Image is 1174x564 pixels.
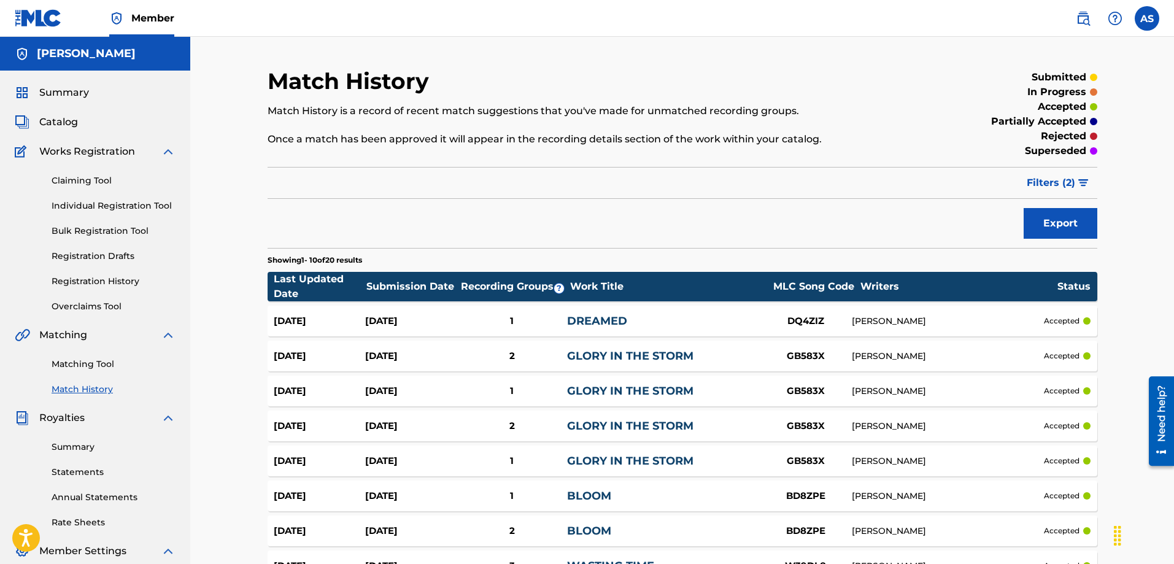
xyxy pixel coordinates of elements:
img: Royalties [15,411,29,425]
button: Export [1024,208,1097,239]
a: Registration Drafts [52,250,176,263]
div: [DATE] [274,524,365,538]
a: Claiming Tool [52,174,176,187]
p: partially accepted [991,114,1086,129]
iframe: Chat Widget [1113,505,1174,564]
a: Overclaims Tool [52,300,176,313]
p: Once a match has been approved it will appear in the recording details section of the work within... [268,132,906,147]
img: expand [161,328,176,342]
div: [DATE] [274,349,365,363]
div: [DATE] [274,314,365,328]
img: expand [161,411,176,425]
img: Catalog [15,115,29,129]
div: 2 [457,524,566,538]
div: MLC Song Code [768,279,860,294]
div: 1 [457,489,566,503]
img: Works Registration [15,144,31,159]
a: BLOOM [567,489,611,503]
div: GB583X [760,349,852,363]
div: [DATE] [365,314,457,328]
div: [PERSON_NAME] [852,315,1045,328]
img: expand [161,144,176,159]
p: Showing 1 - 10 of 20 results [268,255,362,266]
a: GLORY IN THE STORM [567,384,693,398]
div: [DATE] [274,454,365,468]
div: BD8ZPE [760,524,852,538]
a: Rate Sheets [52,516,176,529]
h2: Match History [268,68,435,95]
a: Statements [52,466,176,479]
a: SummarySummary [15,85,89,100]
div: [PERSON_NAME] [852,455,1045,468]
p: accepted [1044,350,1079,361]
p: accepted [1044,455,1079,466]
iframe: Resource Center [1140,372,1174,471]
div: [DATE] [365,349,457,363]
a: DREAMED [567,314,627,328]
img: Matching [15,328,30,342]
img: Accounts [15,47,29,61]
a: Summary [52,441,176,454]
div: Recording Groups [459,279,570,294]
a: Individual Registration Tool [52,199,176,212]
div: 1 [457,454,566,468]
a: Matching Tool [52,358,176,371]
div: 2 [457,419,566,433]
p: submitted [1032,70,1086,85]
p: accepted [1044,315,1079,326]
div: Help [1103,6,1127,31]
div: DQ4ZIZ [760,314,852,328]
div: [DATE] [365,454,457,468]
span: Member [131,11,174,25]
p: accepted [1044,490,1079,501]
p: accepted [1044,420,1079,431]
p: accepted [1038,99,1086,114]
div: Writers [860,279,1057,294]
a: BLOOM [567,524,611,538]
div: 1 [457,384,566,398]
div: [PERSON_NAME] [852,420,1045,433]
div: User Menu [1135,6,1159,31]
div: GB583X [760,419,852,433]
img: filter [1078,179,1089,187]
span: Works Registration [39,144,135,159]
p: accepted [1044,385,1079,396]
img: Member Settings [15,544,29,558]
div: [DATE] [365,489,457,503]
span: ? [554,284,564,293]
span: Member Settings [39,544,126,558]
img: expand [161,544,176,558]
div: [DATE] [365,419,457,433]
a: GLORY IN THE STORM [567,419,693,433]
button: Filters (2) [1019,168,1097,198]
div: [PERSON_NAME] [852,525,1045,538]
a: GLORY IN THE STORM [567,454,693,468]
span: Catalog [39,115,78,129]
a: Registration History [52,275,176,288]
div: Submission Date [366,279,458,294]
img: help [1108,11,1122,26]
div: GB583X [760,384,852,398]
div: GB583X [760,454,852,468]
span: Summary [39,85,89,100]
div: Status [1057,279,1091,294]
span: Filters ( 2 ) [1027,176,1075,190]
h5: Austin Sebek [37,47,136,61]
span: Matching [39,328,87,342]
a: GLORY IN THE STORM [567,349,693,363]
div: [PERSON_NAME] [852,490,1045,503]
div: 2 [457,349,566,363]
div: BD8ZPE [760,489,852,503]
img: MLC Logo [15,9,62,27]
a: Annual Statements [52,491,176,504]
span: Royalties [39,411,85,425]
a: Bulk Registration Tool [52,225,176,238]
div: [DATE] [365,524,457,538]
div: Drag [1108,517,1127,554]
a: Match History [52,383,176,396]
a: Public Search [1071,6,1095,31]
p: accepted [1044,525,1079,536]
p: in progress [1027,85,1086,99]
